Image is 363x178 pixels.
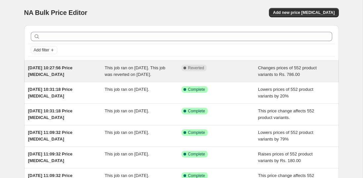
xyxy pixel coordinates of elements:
span: This job ran on [DATE]. [105,130,149,135]
button: Add new price [MEDICAL_DATA] [269,8,338,17]
span: This price change affects 552 product variants. [258,108,314,120]
span: [DATE] 10:31:18 Price [MEDICAL_DATA] [28,108,73,120]
span: NA Bulk Price Editor [24,9,87,16]
span: Complete [188,151,205,157]
button: Add filter [31,46,57,54]
span: Raises prices of 552 product variants by Rs. 180.00 [258,151,313,163]
span: Lowers prices of 552 product variants by 79% [258,130,313,142]
span: Changes prices of 552 product variants to Rs. 786.00 [258,65,317,77]
span: Complete [188,87,205,92]
span: Lowers prices of 552 product variants by 20% [258,87,313,98]
span: [DATE] 10:27:56 Price [MEDICAL_DATA] [28,65,73,77]
span: [DATE] 11:09:32 Price [MEDICAL_DATA] [28,151,73,163]
span: Add new price [MEDICAL_DATA] [273,10,335,15]
span: [DATE] 10:31:18 Price [MEDICAL_DATA] [28,87,73,98]
span: This job ran on [DATE]. [105,151,149,156]
span: This job ran on [DATE]. [105,173,149,178]
span: Reverted [188,65,204,71]
span: This job ran on [DATE]. [105,108,149,113]
span: This job ran on [DATE]. This job was reverted on [DATE]. [105,65,165,77]
span: [DATE] 11:09:32 Price [MEDICAL_DATA] [28,130,73,142]
span: Complete [188,108,205,114]
span: This job ran on [DATE]. [105,87,149,92]
span: Add filter [34,47,49,53]
span: Complete [188,130,205,135]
